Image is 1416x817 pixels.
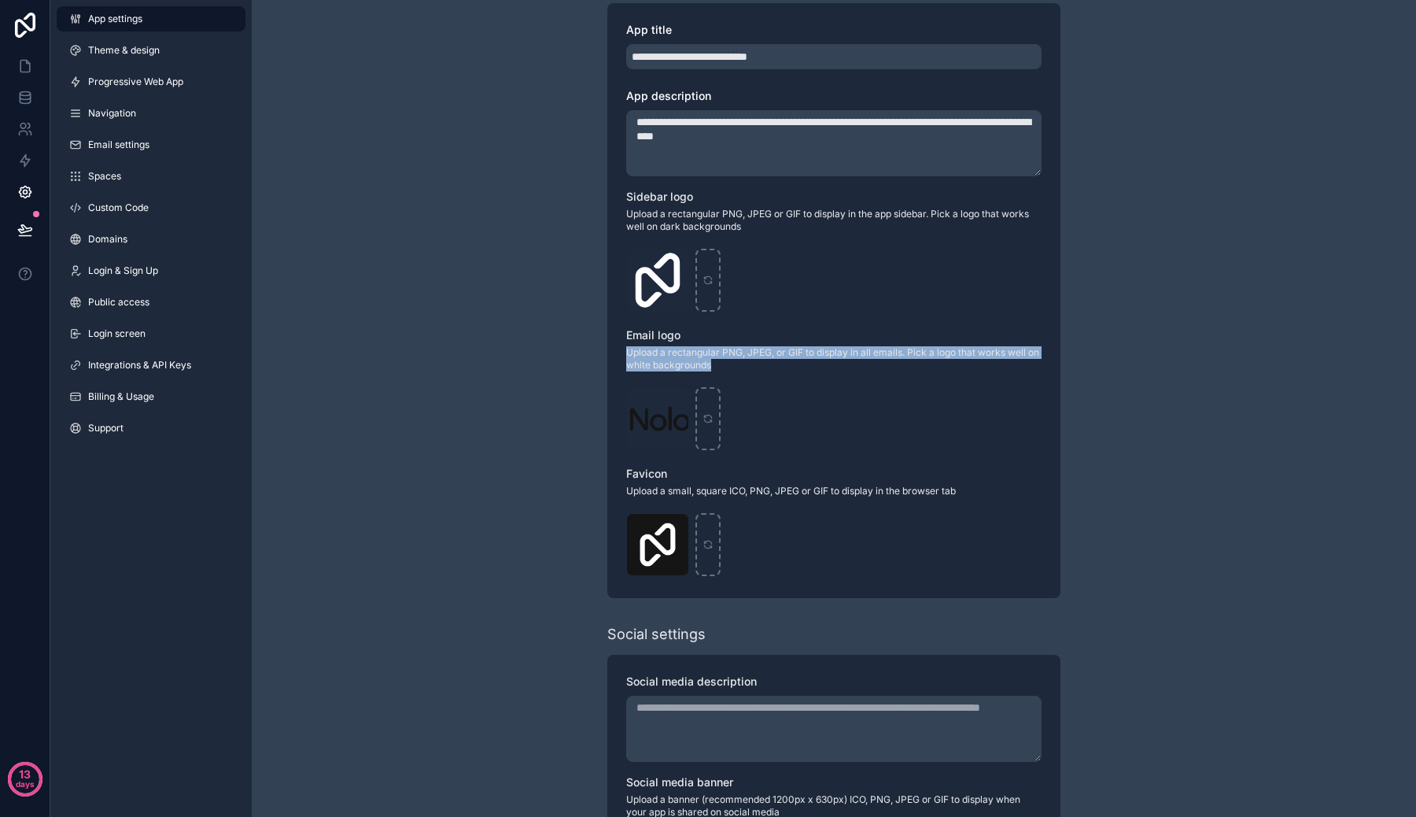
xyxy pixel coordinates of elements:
[88,264,158,277] span: Login & Sign Up
[626,775,733,789] span: Social media banner
[607,623,706,645] div: Social settings
[57,38,245,63] a: Theme & design
[57,321,245,346] a: Login screen
[88,170,121,183] span: Spaces
[626,467,667,480] span: Favicon
[626,328,680,342] span: Email logo
[626,190,693,203] span: Sidebar logo
[57,6,245,31] a: App settings
[88,327,146,340] span: Login screen
[626,208,1042,233] span: Upload a rectangular PNG, JPEG or GIF to display in the app sidebar. Pick a logo that works well ...
[16,773,35,795] p: days
[57,132,245,157] a: Email settings
[57,101,245,126] a: Navigation
[19,767,31,782] p: 13
[88,13,142,25] span: App settings
[57,258,245,283] a: Login & Sign Up
[57,164,245,189] a: Spaces
[88,422,124,434] span: Support
[88,201,149,214] span: Custom Code
[626,23,672,36] span: App title
[57,353,245,378] a: Integrations & API Keys
[626,675,757,688] span: Social media description
[88,139,149,151] span: Email settings
[88,359,191,372] span: Integrations & API Keys
[57,227,245,252] a: Domains
[57,384,245,409] a: Billing & Usage
[626,485,1042,497] span: Upload a small, square ICO, PNG, JPEG or GIF to display in the browser tab
[88,107,136,120] span: Navigation
[88,233,127,246] span: Domains
[57,416,245,441] a: Support
[57,195,245,220] a: Custom Code
[88,76,183,88] span: Progressive Web App
[57,290,245,315] a: Public access
[57,69,245,94] a: Progressive Web App
[626,346,1042,372] span: Upload a rectangular PNG, JPEG, or GIF to display in all emails. Pick a logo that works well on w...
[88,296,149,309] span: Public access
[88,390,154,403] span: Billing & Usage
[626,89,711,102] span: App description
[88,44,160,57] span: Theme & design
